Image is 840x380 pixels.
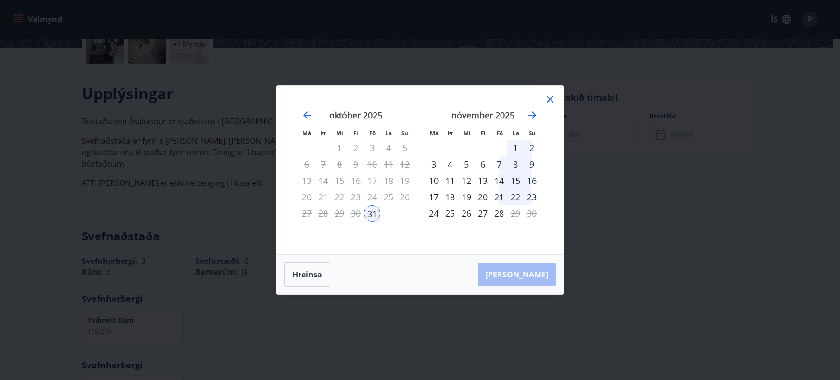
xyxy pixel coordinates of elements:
td: Choose fimmtudagur, 27. nóvember 2025 as your check-out date. It’s available. [475,205,491,222]
small: Fö [497,130,503,137]
td: Choose mánudagur, 3. nóvember 2025 as your check-out date. It’s available. [426,156,442,172]
td: Not available. fimmtudagur, 16. október 2025 [348,172,364,189]
small: Su [529,130,536,137]
td: Not available. miðvikudagur, 29. október 2025 [331,205,348,222]
small: Mi [336,130,343,137]
div: 15 [507,172,524,189]
td: Choose fimmtudagur, 13. nóvember 2025 as your check-out date. It’s available. [475,172,491,189]
td: Not available. miðvikudagur, 1. október 2025 [331,140,348,156]
small: Fö [369,130,376,137]
div: 13 [475,172,491,189]
div: 10 [426,172,442,189]
td: Not available. laugardagur, 25. október 2025 [380,189,397,205]
div: 5 [458,156,475,172]
td: Choose laugardagur, 15. nóvember 2025 as your check-out date. It’s available. [507,172,524,189]
div: Aðeins útritun í boði [491,205,507,222]
div: 8 [507,156,524,172]
div: 19 [458,189,475,205]
div: Move backward to switch to the previous month. [301,109,313,121]
div: 3 [426,156,442,172]
td: Not available. fimmtudagur, 2. október 2025 [348,140,364,156]
td: Choose mánudagur, 24. nóvember 2025 as your check-out date. It’s available. [426,205,442,222]
div: 31 [364,205,380,222]
td: Choose föstudagur, 7. nóvember 2025 as your check-out date. It’s available. [491,156,507,172]
div: 26 [458,205,475,222]
td: Not available. laugardagur, 29. nóvember 2025 [507,205,524,222]
small: La [513,130,519,137]
div: 20 [475,189,491,205]
td: Not available. sunnudagur, 26. október 2025 [397,189,413,205]
strong: október 2025 [329,109,382,121]
td: Choose þriðjudagur, 25. nóvember 2025 as your check-out date. It’s available. [442,205,458,222]
td: Not available. mánudagur, 27. október 2025 [299,205,315,222]
td: Choose þriðjudagur, 11. nóvember 2025 as your check-out date. It’s available. [442,172,458,189]
td: Choose mánudagur, 10. nóvember 2025 as your check-out date. It’s available. [426,172,442,189]
td: Choose miðvikudagur, 5. nóvember 2025 as your check-out date. It’s available. [458,156,475,172]
small: Su [401,130,408,137]
td: Choose laugardagur, 8. nóvember 2025 as your check-out date. It’s available. [507,156,524,172]
td: Not available. mánudagur, 13. október 2025 [299,172,315,189]
td: Not available. föstudagur, 10. október 2025 [364,156,380,172]
td: Not available. þriðjudagur, 14. október 2025 [315,172,331,189]
div: 22 [507,189,524,205]
div: 11 [442,172,458,189]
td: Not available. laugardagur, 11. október 2025 [380,156,397,172]
td: Not available. þriðjudagur, 21. október 2025 [315,189,331,205]
td: Not available. sunnudagur, 19. október 2025 [397,172,413,189]
td: Not available. miðvikudagur, 15. október 2025 [331,172,348,189]
div: Aðeins útritun í boði [364,156,380,172]
div: 14 [491,172,507,189]
td: Choose miðvikudagur, 26. nóvember 2025 as your check-out date. It’s available. [458,205,475,222]
td: Not available. fimmtudagur, 30. október 2025 [348,205,364,222]
div: 9 [524,156,540,172]
td: Not available. miðvikudagur, 22. október 2025 [331,189,348,205]
div: 16 [524,172,540,189]
td: Choose sunnudagur, 23. nóvember 2025 as your check-out date. It’s available. [524,189,540,205]
div: Calendar [288,97,552,243]
div: Aðeins útritun í boði [364,189,380,205]
td: Choose miðvikudagur, 19. nóvember 2025 as your check-out date. It’s available. [458,189,475,205]
td: Choose sunnudagur, 9. nóvember 2025 as your check-out date. It’s available. [524,156,540,172]
small: Mi [464,130,471,137]
small: Má [302,130,311,137]
td: Choose þriðjudagur, 4. nóvember 2025 as your check-out date. It’s available. [442,156,458,172]
td: Not available. mánudagur, 6. október 2025 [299,156,315,172]
td: Not available. sunnudagur, 30. nóvember 2025 [524,205,540,222]
small: Þr [320,130,326,137]
div: 6 [475,156,491,172]
div: 17 [426,189,442,205]
div: 4 [442,156,458,172]
small: Má [430,130,439,137]
div: 12 [458,172,475,189]
td: Not available. þriðjudagur, 7. október 2025 [315,156,331,172]
small: Fi [353,130,358,137]
td: Choose sunnudagur, 2. nóvember 2025 as your check-out date. It’s available. [524,140,540,156]
div: 1 [507,140,524,156]
td: Choose fimmtudagur, 6. nóvember 2025 as your check-out date. It’s available. [475,156,491,172]
td: Choose miðvikudagur, 12. nóvember 2025 as your check-out date. It’s available. [458,172,475,189]
div: 24 [426,205,442,222]
td: Choose fimmtudagur, 20. nóvember 2025 as your check-out date. It’s available. [475,189,491,205]
div: 7 [491,156,507,172]
td: Choose föstudagur, 28. nóvember 2025 as your check-out date. It’s available. [491,205,507,222]
div: 18 [442,189,458,205]
div: 21 [491,189,507,205]
small: La [385,130,392,137]
td: Not available. föstudagur, 24. október 2025 [364,189,380,205]
td: Choose föstudagur, 21. nóvember 2025 as your check-out date. It’s available. [491,189,507,205]
td: Choose laugardagur, 1. nóvember 2025 as your check-out date. It’s available. [507,140,524,156]
td: Not available. fimmtudagur, 9. október 2025 [348,156,364,172]
td: Not available. laugardagur, 4. október 2025 [380,140,397,156]
td: Not available. fimmtudagur, 23. október 2025 [348,189,364,205]
td: Choose mánudagur, 17. nóvember 2025 as your check-out date. It’s available. [426,189,442,205]
td: Choose þriðjudagur, 18. nóvember 2025 as your check-out date. It’s available. [442,189,458,205]
td: Selected as start date. föstudagur, 31. október 2025 [364,205,380,222]
div: 25 [442,205,458,222]
td: Not available. miðvikudagur, 8. október 2025 [331,156,348,172]
td: Not available. þriðjudagur, 28. október 2025 [315,205,331,222]
div: 27 [475,205,491,222]
div: 23 [524,189,540,205]
strong: nóvember 2025 [451,109,514,121]
div: Aðeins útritun í boði [364,172,380,189]
button: Hreinsa [284,262,330,287]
